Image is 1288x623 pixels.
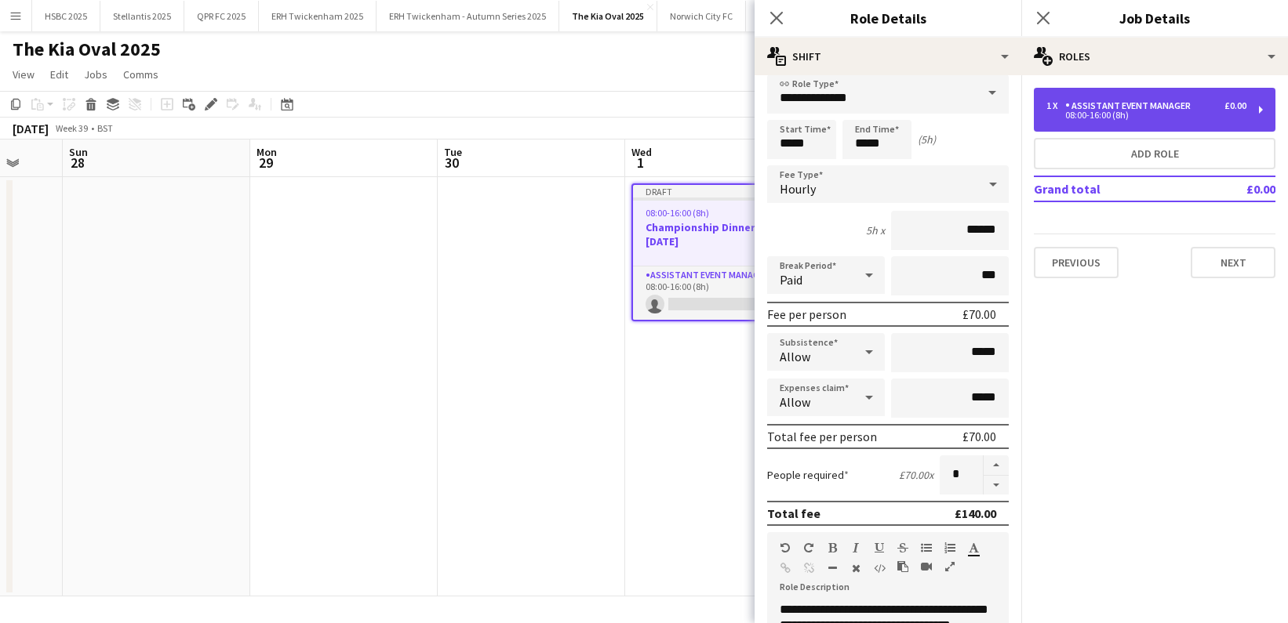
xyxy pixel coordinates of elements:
button: Undo [780,542,791,554]
div: Roles [1021,38,1288,75]
div: Draft [633,185,806,197]
div: (5h) [918,132,936,147]
h3: Championship Dinner - [DATE] [633,220,806,248]
span: Edit [50,67,68,81]
span: 29 [254,154,277,172]
div: Total fee [767,505,820,521]
button: Add role [1034,138,1275,169]
span: Paid [780,272,802,288]
button: Previous [1034,247,1119,278]
button: The Kia Oval 2025 [559,1,657,31]
span: 30 [442,154,462,172]
div: 1 x [1046,100,1065,111]
div: £70.00 [962,306,996,322]
span: 08:00-16:00 (8h) [646,207,709,219]
button: Stellantis 2025 [100,1,184,31]
button: Decrease [984,476,1009,495]
span: Sun [69,145,88,159]
div: £140.00 [955,505,996,521]
h1: The Kia Oval 2025 [13,38,161,61]
button: Fullscreen [944,560,955,573]
span: Comms [123,67,158,81]
button: QPR FC 2025 [184,1,259,31]
a: Comms [117,64,165,85]
button: [PERSON_NAME] Mustard [746,1,874,31]
button: Clear Formatting [850,562,861,574]
span: 1 [629,154,652,172]
div: Assistant Event Manager [1065,100,1197,111]
span: Week 39 [52,122,91,134]
button: HTML Code [874,562,885,574]
button: Horizontal Line [827,562,838,574]
button: Insert video [921,560,932,573]
app-card-role: Assistant Event Manager0/108:00-16:00 (8h) [633,266,806,320]
button: Next [1191,247,1275,278]
div: Total fee per person [767,429,877,444]
button: HSBC 2025 [32,1,100,31]
span: View [13,67,35,81]
div: £70.00 x [899,468,933,482]
app-job-card: Draft08:00-16:00 (8h)0/1Championship Dinner - [DATE]1 RoleAssistant Event Manager0/108:00-16:00 (8h) [631,183,807,321]
a: View [6,64,41,85]
span: 28 [67,154,88,172]
div: £70.00 [962,429,996,444]
span: Allow [780,349,810,364]
div: £0.00 [1224,100,1246,111]
span: Allow [780,394,810,410]
div: BST [97,122,113,134]
button: Underline [874,542,885,554]
label: People required [767,468,849,482]
button: Unordered List [921,542,932,554]
a: Jobs [78,64,114,85]
button: Strikethrough [897,542,908,554]
button: ERH Twickenham 2025 [259,1,377,31]
span: Jobs [84,67,107,81]
td: £0.00 [1201,176,1275,201]
td: Grand total [1034,176,1201,201]
div: 08:00-16:00 (8h) [1046,111,1246,119]
button: Ordered List [944,542,955,554]
div: [DATE] [13,121,49,136]
span: Hourly [780,181,816,197]
h3: Role Details [755,8,1021,28]
div: 5h x [866,223,885,237]
button: Text Color [968,542,979,554]
button: ERH Twickenham - Autumn Series 2025 [377,1,559,31]
div: Shift [755,38,1021,75]
span: Wed [631,145,652,159]
button: Bold [827,542,838,554]
button: Italic [850,542,861,554]
h3: Job Details [1021,8,1288,28]
button: Redo [803,542,814,554]
span: Mon [257,145,277,159]
div: Fee per person [767,306,846,322]
span: Tue [444,145,462,159]
a: Edit [44,64,75,85]
button: Norwich City FC [657,1,746,31]
button: Increase [984,455,1009,476]
button: Paste as plain text [897,560,908,573]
